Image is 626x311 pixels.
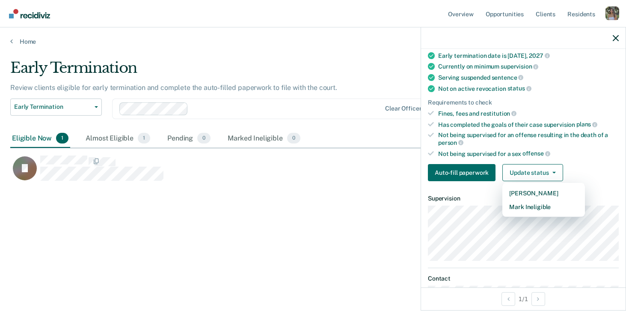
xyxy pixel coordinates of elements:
div: Almost Eligible [84,129,152,148]
span: offense [522,150,550,157]
div: Serving suspended [438,74,619,81]
div: Eligible Now [10,129,70,148]
button: Update status [502,164,563,181]
button: Previous Opportunity [501,292,515,306]
a: Navigate to form link [428,164,499,181]
div: Requirements to check [428,99,619,106]
span: 1 [56,133,68,144]
dt: Supervision [428,195,619,202]
span: person [438,139,463,146]
span: 2027 [529,52,549,59]
a: Home [10,38,616,45]
div: CaseloadOpportunityCell-110 [10,155,540,189]
div: Not on active revocation [438,85,619,93]
span: 1 [138,133,150,144]
img: Recidiviz [9,9,50,18]
button: Auto-fill paperwork [428,164,495,181]
button: [PERSON_NAME] [502,186,585,200]
span: sentence [492,74,524,81]
span: plans [576,121,597,128]
span: status [507,85,531,92]
div: Pending [166,129,212,148]
span: restitution [481,110,516,117]
span: Early Termination [14,103,91,111]
div: Currently on minimum [438,63,619,70]
div: Not being supervised for an offense resulting in the death of a [438,132,619,146]
div: Early termination date is [DATE], [438,52,619,60]
button: Profile dropdown button [605,6,619,20]
span: 0 [197,133,211,144]
button: Mark Ineligible [502,200,585,214]
div: Clear officers [385,105,424,112]
div: Early Termination [10,59,480,84]
button: Next Opportunity [531,292,545,306]
div: Marked Ineligible [226,129,302,148]
dt: Contact [428,275,619,282]
div: Not being supervised for a sex [438,150,619,158]
p: Review clients eligible for early termination and complete the auto-filled paperwork to file with... [10,84,337,92]
div: 1 / 1 [421,287,626,310]
div: Fines, fees and [438,110,619,117]
div: Has completed the goals of their case supervision [438,121,619,129]
span: supervision [501,63,538,70]
span: 0 [287,133,300,144]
